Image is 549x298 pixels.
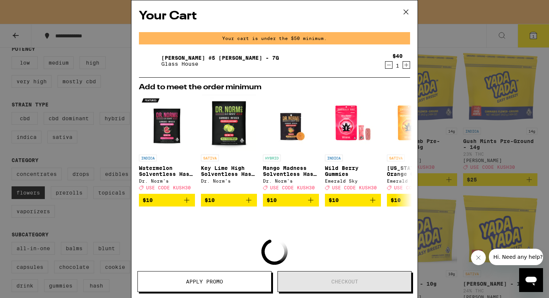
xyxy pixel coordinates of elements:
button: Add to bag [387,194,443,207]
button: Add to bag [201,194,257,207]
img: Emerald Sky - Wild Berry Gummies [325,95,381,151]
p: [US_STATE] Orange Gummies [387,165,443,177]
iframe: Button to launch messaging window [519,268,543,292]
h2: Your Cart [139,8,410,25]
span: USE CODE KUSH30 [146,185,191,190]
span: USE CODE KUSH30 [394,185,439,190]
span: Checkout [331,279,358,284]
img: Dr. Norm's - Watermelon Solventless Hash Gummy [139,95,195,151]
button: Increment [403,61,410,69]
div: Emerald Sky [325,179,381,183]
a: [PERSON_NAME] #5 [PERSON_NAME] - 7g [161,55,279,61]
div: Emerald Sky [387,179,443,183]
p: SATIVA [201,155,219,161]
span: $10 [267,197,277,203]
img: Emerald Sky - California Orange Gummies [387,95,443,151]
button: Add to bag [263,194,319,207]
div: $40 [393,53,403,59]
span: USE CODE KUSH30 [332,185,377,190]
a: Open page for Wild Berry Gummies from Emerald Sky [325,95,381,194]
p: Mango Madness Solventless Hash Gummy [263,165,319,177]
button: Apply Promo [137,271,272,292]
span: Apply Promo [186,279,223,284]
button: Decrement [385,61,393,69]
h2: Add to meet the order minimum [139,84,410,91]
p: SATIVA [387,155,405,161]
a: Open page for Mango Madness Solventless Hash Gummy from Dr. Norm's [263,95,319,194]
p: Wild Berry Gummies [325,165,381,177]
p: Glass House [161,61,279,67]
p: HYBRID [263,155,281,161]
div: Dr. Norm's [201,179,257,183]
div: Dr. Norm's [139,179,195,183]
iframe: Close message [471,250,486,265]
button: Add to bag [139,194,195,207]
button: Add to bag [325,194,381,207]
span: $10 [391,197,401,203]
div: 1 [393,63,403,69]
button: Checkout [277,271,412,292]
p: Key Lime High Solventless Hash Gummy [201,165,257,177]
span: $10 [143,197,153,203]
div: Your cart is under the $50 minimum. [139,32,410,44]
p: Watermelon Solventless Hash Gummy [139,165,195,177]
img: Donny Burger #5 Smalls - 7g [139,50,160,71]
img: Dr. Norm's - Key Lime High Solventless Hash Gummy [202,95,256,151]
div: Dr. Norm's [263,179,319,183]
a: Open page for California Orange Gummies from Emerald Sky [387,95,443,194]
span: $10 [205,197,215,203]
a: Open page for Key Lime High Solventless Hash Gummy from Dr. Norm's [201,95,257,194]
p: INDICA [325,155,343,161]
span: $10 [329,197,339,203]
iframe: Message from company [489,249,543,265]
img: Dr. Norm's - Mango Madness Solventless Hash Gummy [263,95,319,151]
span: USE CODE KUSH30 [270,185,315,190]
a: Open page for Watermelon Solventless Hash Gummy from Dr. Norm's [139,95,195,194]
